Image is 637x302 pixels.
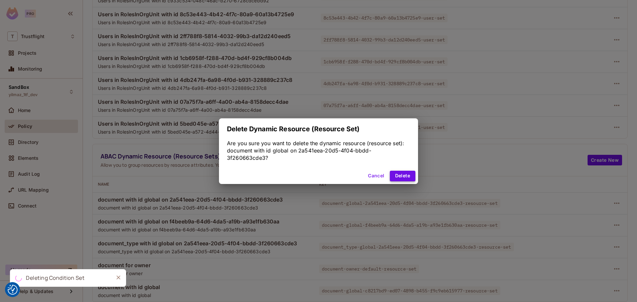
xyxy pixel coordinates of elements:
button: Delete [390,171,415,181]
button: Consent Preferences [8,285,18,295]
button: Close [113,272,123,282]
div: Deleting Condition Set [26,274,84,282]
h2: Delete Dynamic Resource (Resource Set) [219,118,418,140]
img: Revisit consent button [8,285,18,295]
div: Are you sure you want to delete the dynamic resource (resource set): document with id global on 2... [227,140,410,161]
button: Cancel [365,171,387,181]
